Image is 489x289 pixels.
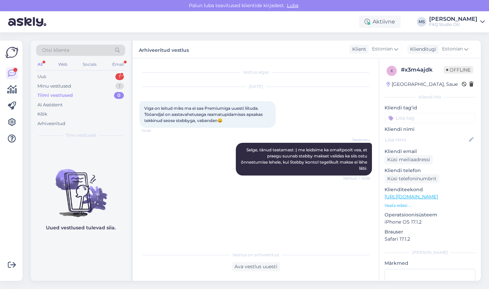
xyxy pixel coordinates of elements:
[37,83,71,90] div: Minu vestlused
[37,92,73,99] div: Tiimi vestlused
[385,211,475,218] p: Operatsioonisüsteem
[37,73,46,80] div: Uus
[37,111,47,118] div: Kõik
[57,60,69,69] div: Web
[385,167,475,174] p: Kliendi telefon
[385,218,475,226] p: iPhone OS 17.1.2
[343,176,370,181] span: Nähtud ✓ 14:59
[385,126,475,133] p: Kliendi nimi
[46,224,116,231] p: Uued vestlused tulevad siia.
[232,262,280,271] div: Ava vestlus uuesti
[66,132,96,138] span: Tiimi vestlused
[407,46,436,53] div: Klienditugi
[390,68,393,73] span: x
[385,104,475,111] p: Kliendi tag'id
[115,73,124,80] div: 1
[401,66,443,74] div: # x3m4ajdk
[36,60,44,69] div: All
[114,92,124,99] div: 0
[285,2,300,9] span: Luba
[359,16,401,28] div: Aktiivne
[385,113,475,123] input: Lisa tag
[385,186,475,193] p: Klienditeekond
[5,46,18,59] img: Askly Logo
[31,157,131,218] img: No chats
[42,47,69,54] span: Otsi kliente
[241,147,368,171] span: Selge, tänud teatamast :) me leidsime ka omaltpoolt vea, et praegu suunab stebby makset valides k...
[344,137,370,142] span: Teadmatu
[232,252,279,258] span: Vestlus on arhiveeritud
[349,46,366,53] div: Klient
[144,106,264,123] span: Viga on leitud miks ma ei saa Premiumiga uuesti liituda. Tööandjal on aastavahetusega raamatupida...
[443,66,473,74] span: Offline
[111,60,125,69] div: Email
[429,22,477,27] div: FitQ Studio OÜ
[385,148,475,155] p: Kliendi email
[140,83,372,90] div: [DATE]
[115,83,124,90] div: 1
[442,45,463,53] span: Estonian
[81,60,98,69] div: Socials
[385,235,475,243] p: Safari 17.1.2
[429,16,477,22] div: [PERSON_NAME]
[385,136,468,143] input: Lisa nimi
[142,128,167,133] span: 14:48
[385,202,475,209] p: Vaata edasi ...
[385,194,438,200] a: [URL][DOMAIN_NAME]
[385,249,475,256] div: [PERSON_NAME]
[385,228,475,235] p: Brauser
[417,17,426,27] div: MS
[429,16,485,27] a: [PERSON_NAME]FitQ Studio OÜ
[372,45,393,53] span: Estonian
[37,102,63,108] div: AI Assistent
[387,81,458,88] div: [GEOGRAPHIC_DATA], Saue
[385,260,475,267] p: Märkmed
[385,174,439,183] div: Küsi telefoninumbrit
[37,120,65,127] div: Arhiveeritud
[139,45,189,54] label: Arhiveeritud vestlus
[140,69,372,75] div: Vestlus algas
[385,155,433,164] div: Küsi meiliaadressi
[385,94,475,100] div: Kliendi info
